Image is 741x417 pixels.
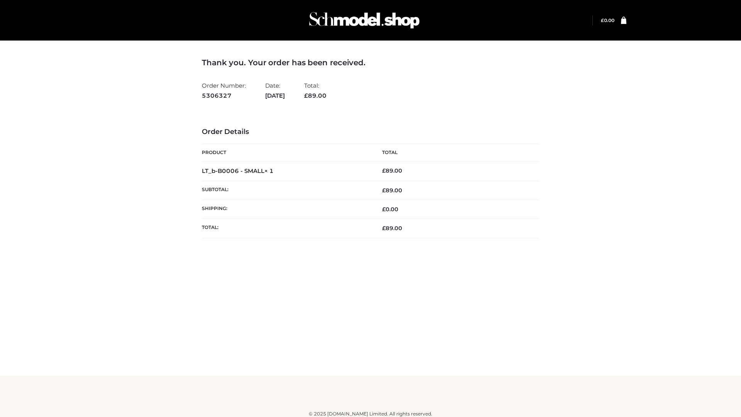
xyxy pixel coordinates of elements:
th: Subtotal: [202,181,370,200]
span: £ [382,167,386,174]
span: £ [382,225,386,232]
strong: × 1 [264,167,274,175]
li: Order Number: [202,79,246,102]
bdi: 0.00 [601,17,614,23]
h3: Thank you. Your order has been received. [202,58,539,67]
a: £0.00 [601,17,614,23]
bdi: 0.00 [382,206,398,213]
h3: Order Details [202,128,539,136]
span: 89.00 [304,92,327,99]
span: 89.00 [382,187,402,194]
li: Total: [304,79,327,102]
span: £ [382,206,386,213]
th: Total: [202,219,370,238]
span: 89.00 [382,225,402,232]
strong: 5306327 [202,91,246,101]
th: Shipping: [202,200,370,219]
strong: LT_b-B0006 - SMALL [202,167,274,175]
li: Date: [265,79,285,102]
img: Schmodel Admin 964 [306,5,422,36]
th: Product [202,144,370,161]
th: Total [370,144,539,161]
bdi: 89.00 [382,167,402,174]
span: £ [382,187,386,194]
span: £ [601,17,604,23]
strong: [DATE] [265,91,285,101]
span: £ [304,92,308,99]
